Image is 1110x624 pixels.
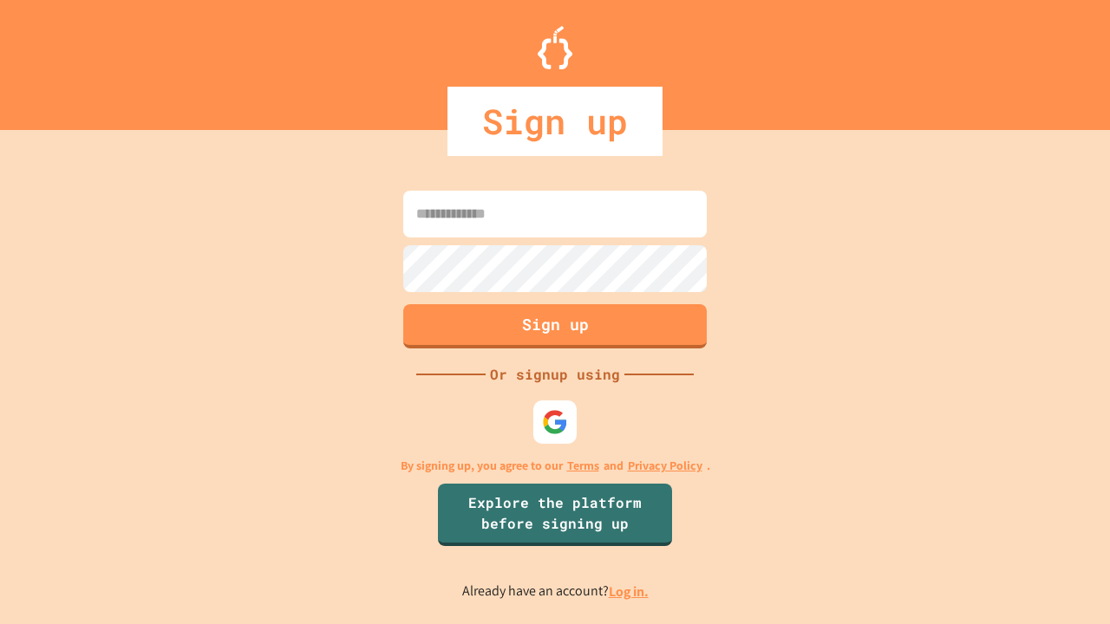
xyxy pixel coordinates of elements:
[401,457,710,475] p: By signing up, you agree to our and .
[542,409,568,435] img: google-icon.svg
[609,582,649,601] a: Log in.
[403,304,707,348] button: Sign up
[628,457,702,475] a: Privacy Policy
[486,364,624,385] div: Or signup using
[538,26,572,69] img: Logo.svg
[567,457,599,475] a: Terms
[438,484,672,546] a: Explore the platform before signing up
[447,87,663,156] div: Sign up
[462,581,649,602] p: Already have an account?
